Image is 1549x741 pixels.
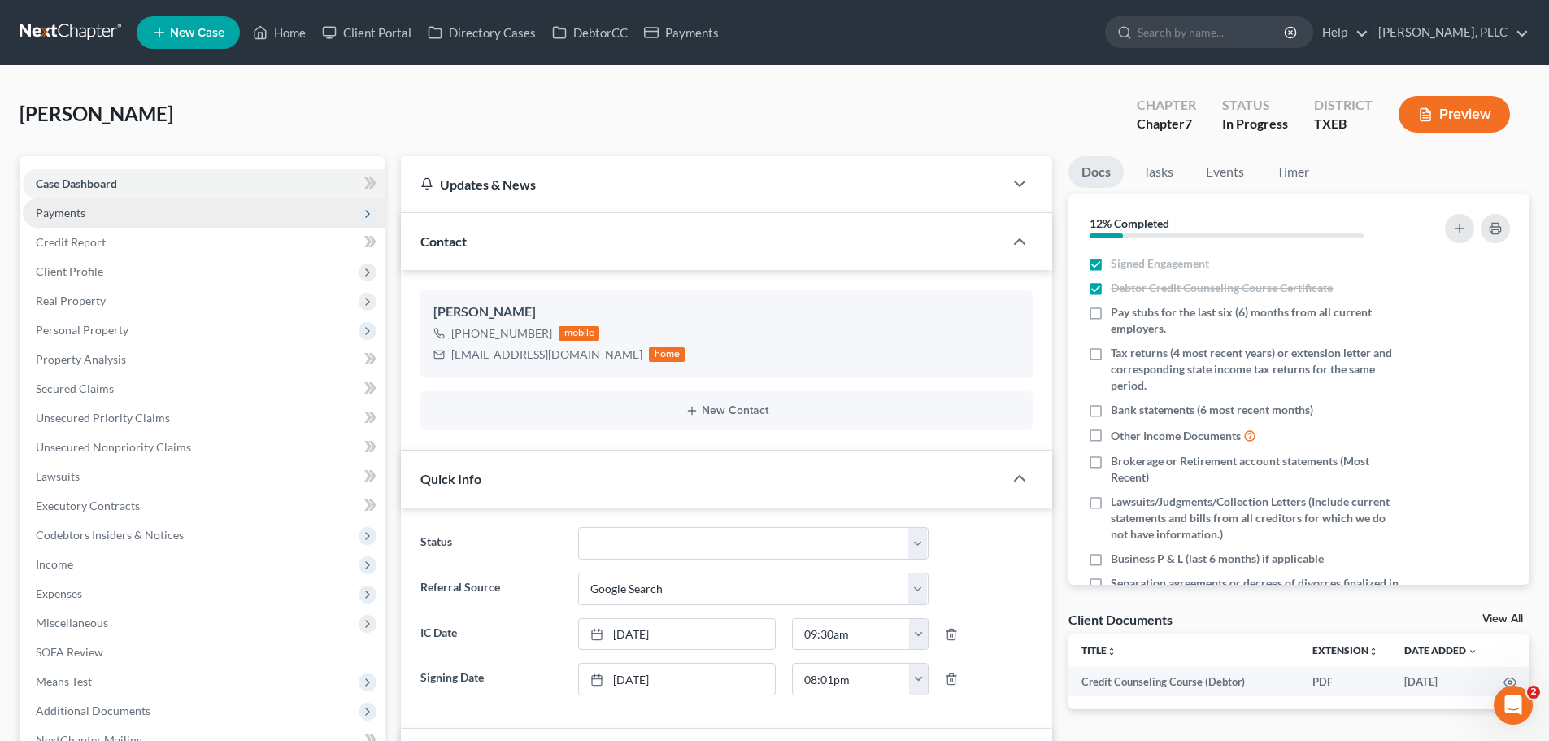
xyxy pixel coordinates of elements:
a: SOFA Review [23,638,385,667]
a: [PERSON_NAME], PLLC [1370,18,1529,47]
span: [PERSON_NAME] [20,102,173,125]
div: Chapter [1137,115,1196,133]
a: Timer [1264,156,1322,188]
a: [DATE] [579,664,775,695]
div: Client Documents [1068,611,1173,628]
span: Separation agreements or decrees of divorces finalized in the past 2 years [1111,575,1400,608]
span: Unsecured Nonpriority Claims [36,440,191,454]
span: Miscellaneous [36,616,108,630]
div: [PHONE_NUMBER] [451,325,552,342]
i: unfold_more [1107,647,1116,656]
span: Tax returns (4 most recent years) or extension letter and corresponding state income tax returns ... [1111,345,1400,394]
span: Executory Contracts [36,499,140,512]
div: mobile [559,326,599,341]
span: Codebtors Insiders & Notices [36,528,184,542]
a: Titleunfold_more [1081,644,1116,656]
a: Executory Contracts [23,491,385,521]
a: Credit Report [23,228,385,257]
label: IC Date [412,618,569,651]
input: -- : -- [793,619,910,650]
span: Business P & L (last 6 months) if applicable [1111,551,1324,567]
span: Lawsuits/Judgments/Collection Letters (Include current statements and bills from all creditors fo... [1111,494,1400,543]
div: District [1314,96,1373,115]
span: Expenses [36,586,82,600]
a: Home [245,18,314,47]
a: Docs [1068,156,1124,188]
a: Lawsuits [23,462,385,491]
span: Income [36,557,73,571]
span: Additional Documents [36,704,150,717]
strong: 12% Completed [1090,216,1169,230]
a: Payments [636,18,727,47]
iframe: Intercom live chat [1494,686,1533,725]
span: Contact [420,233,467,249]
a: Tasks [1130,156,1186,188]
a: Unsecured Nonpriority Claims [23,433,385,462]
div: home [649,347,685,362]
a: DebtorCC [544,18,636,47]
label: Status [412,527,569,560]
div: [EMAIL_ADDRESS][DOMAIN_NAME] [451,347,642,363]
a: Case Dashboard [23,169,385,198]
a: [DATE] [579,619,775,650]
span: Case Dashboard [36,177,117,190]
label: Signing Date [412,663,569,695]
a: Unsecured Priority Claims [23,403,385,433]
div: TXEB [1314,115,1373,133]
a: Property Analysis [23,345,385,374]
span: SOFA Review [36,645,103,659]
input: -- : -- [793,664,910,695]
a: Client Portal [314,18,420,47]
span: Pay stubs for the last six (6) months from all current employers. [1111,304,1400,337]
span: Credit Report [36,235,106,249]
a: Extensionunfold_more [1312,644,1378,656]
span: Brokerage or Retirement account statements (Most Recent) [1111,453,1400,486]
span: Client Profile [36,264,103,278]
a: Secured Claims [23,374,385,403]
span: Real Property [36,294,106,307]
div: In Progress [1222,115,1288,133]
a: Directory Cases [420,18,544,47]
td: Credit Counseling Course (Debtor) [1068,667,1299,696]
span: Lawsuits [36,469,80,483]
div: Chapter [1137,96,1196,115]
div: Updates & News [420,176,984,193]
a: Date Added expand_more [1404,644,1477,656]
a: Help [1314,18,1368,47]
span: Debtor Credit Counseling Course Certificate [1111,280,1333,296]
span: Means Test [36,674,92,688]
span: 2 [1527,686,1540,699]
span: 7 [1185,116,1192,131]
i: unfold_more [1368,647,1378,656]
div: Status [1222,96,1288,115]
span: Bank statements (6 most recent months) [1111,402,1313,418]
span: Payments [36,206,85,220]
button: New Contact [433,404,1020,417]
a: Events [1193,156,1257,188]
span: Secured Claims [36,381,114,395]
i: expand_more [1468,647,1477,656]
input: Search by name... [1138,17,1286,47]
label: Referral Source [412,573,569,605]
span: Unsecured Priority Claims [36,411,170,425]
button: Preview [1399,96,1510,133]
td: PDF [1299,667,1391,696]
span: Personal Property [36,323,128,337]
span: New Case [170,27,224,39]
span: Property Analysis [36,352,126,366]
td: [DATE] [1391,667,1490,696]
span: Quick Info [420,471,481,486]
div: [PERSON_NAME] [433,303,1020,322]
span: Signed Engagement [1111,255,1209,272]
a: View All [1482,613,1523,625]
span: Other Income Documents [1111,428,1241,444]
